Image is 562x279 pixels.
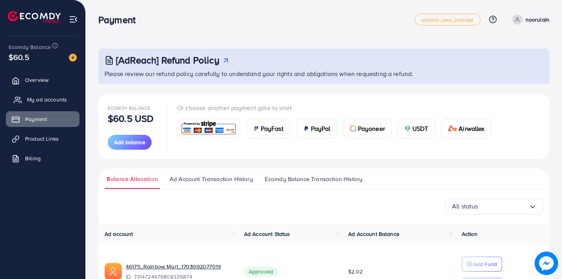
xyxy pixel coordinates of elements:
input: Search for option [478,200,529,212]
p: $60.5 USD [108,114,154,123]
span: adreach_new_package [421,17,474,22]
span: Balance Allocation [107,175,158,183]
a: cardAirwallex [441,119,492,138]
span: $60.5 [9,51,29,63]
span: Ecomdy Balance Transaction History [265,175,362,183]
span: Payment [25,115,47,123]
span: PayPal [311,124,331,133]
p: Add Fund [473,259,497,269]
p: Or choose another payment gate to start [177,103,498,112]
span: My ad accounts [27,96,67,103]
a: noorulain [509,14,549,25]
a: cardPayoneer [343,119,392,138]
a: cardUSDT [398,119,435,138]
span: Ad Account Transaction History [170,175,253,183]
span: $2.02 [348,268,363,275]
a: 46175_Rainbow Mart_1703092077019 [126,263,231,270]
span: Ad account [105,230,133,238]
img: menu [69,15,78,24]
span: Product Links [25,135,59,143]
h3: [AdReach] Refund Policy [116,54,219,66]
img: card [405,125,411,132]
img: card [253,125,259,132]
a: Billing [6,150,80,166]
a: Payment [6,111,80,127]
span: Billing [25,154,41,162]
a: cardPayPal [296,119,337,138]
a: cardPayFast [246,119,290,138]
span: Add balance [114,138,145,146]
span: Overview [25,76,49,84]
span: Ad Account Balance [348,230,399,238]
span: Action [462,230,477,238]
img: card [448,125,457,132]
span: USDT [412,124,428,133]
span: Approved [244,266,278,277]
button: Add balance [108,135,152,150]
a: Overview [6,72,80,88]
a: card [177,119,240,138]
span: All status [452,200,478,212]
span: Payoneer [358,124,385,133]
span: Ecomdy Balance [9,43,51,51]
a: adreach_new_package [415,14,481,25]
h3: Payment [98,14,142,25]
p: Please review our refund policy carefully to understand your rights and obligations when requesti... [105,69,545,78]
img: image [69,54,77,62]
a: Product Links [6,131,80,147]
button: Add Fund [462,257,502,272]
span: Ecomdy Balance [108,105,150,111]
span: Ad Account Status [244,230,290,238]
img: image [535,252,558,275]
img: card [303,125,309,132]
a: My ad accounts [6,92,80,107]
span: PayFast [261,124,284,133]
img: card [350,125,356,132]
span: Airwallex [459,124,484,133]
img: card [180,120,237,137]
div: Search for option [445,199,543,214]
p: noorulain [526,15,549,24]
img: logo [8,11,61,23]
